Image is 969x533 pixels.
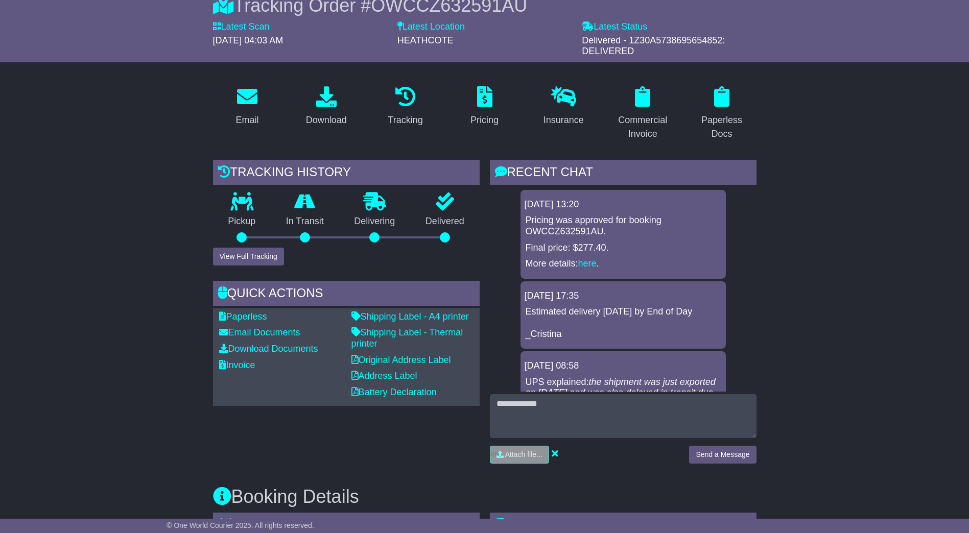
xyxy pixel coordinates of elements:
a: Paperless [219,311,267,322]
div: Quick Actions [213,281,480,308]
a: Invoice [219,360,255,370]
label: Latest Scan [213,21,270,33]
a: Email Documents [219,327,300,337]
div: Download [306,113,347,127]
p: UPS explained: _Cristina [526,377,721,454]
a: here [578,258,597,269]
span: © One World Courier 2025. All rights reserved. [167,521,314,529]
a: Address Label [351,371,417,381]
a: Shipping Label - A4 printer [351,311,469,322]
label: Latest Location [397,21,465,33]
p: In Transit [271,216,339,227]
em: the shipment was just exported on [DATE] and was also delayed in transit due to a flight delay. A... [526,377,716,420]
a: Battery Declaration [351,387,437,397]
div: Paperless Docs [694,113,750,141]
a: Download Documents [219,344,318,354]
span: Delivered - 1Z30A5738695654852: DELIVERED [582,35,725,57]
p: Estimated delivery [DATE] by End of Day _Cristina [526,306,721,340]
span: HEATHCOTE [397,35,454,45]
p: Pricing was approved for booking OWCCZ632591AU. [526,215,721,237]
div: Insurance [543,113,584,127]
div: Pricing [470,113,499,127]
p: Pickup [213,216,271,227]
a: Insurance [537,83,590,131]
div: [DATE] 17:35 [525,290,722,302]
a: Paperless Docs [688,83,757,144]
h3: Booking Details [213,487,757,507]
div: Tracking [388,113,422,127]
a: Tracking [381,83,429,131]
div: Email [235,113,258,127]
a: Shipping Label - Thermal printer [351,327,463,349]
a: Email [229,83,265,131]
p: Delivering [339,216,411,227]
a: Original Address Label [351,355,451,365]
span: [DATE] 04:03 AM [213,35,283,45]
a: Download [299,83,353,131]
div: [DATE] 08:58 [525,360,722,372]
p: More details: . [526,258,721,270]
label: Latest Status [582,21,647,33]
div: RECENT CHAT [490,160,757,187]
p: Delivered [410,216,480,227]
div: [DATE] 13:20 [525,199,722,210]
p: Final price: $277.40. [526,243,721,254]
div: Commercial Invoice [615,113,671,141]
div: Tracking history [213,160,480,187]
button: View Full Tracking [213,248,284,265]
a: Pricing [464,83,505,131]
a: Commercial Invoice [608,83,677,144]
button: Send a Message [689,446,756,464]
